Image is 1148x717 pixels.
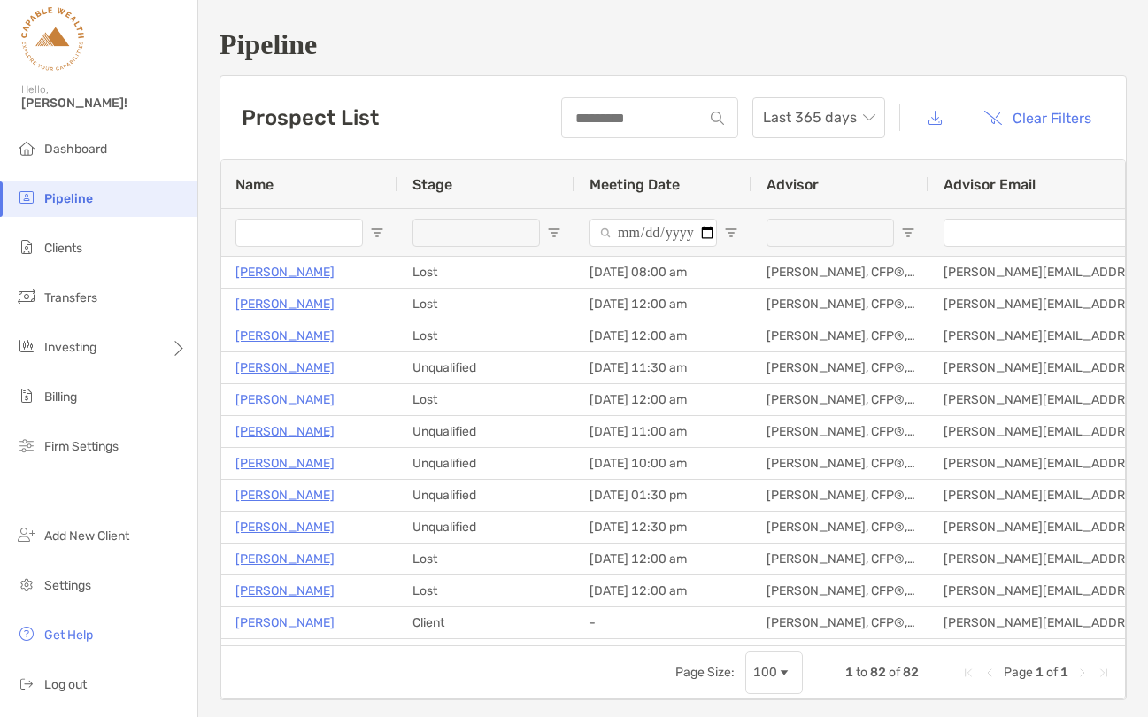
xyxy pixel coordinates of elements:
div: [DATE] 12:00 am [575,289,752,320]
div: Previous Page [982,666,997,680]
a: [PERSON_NAME] [235,325,335,347]
span: Transfers [44,290,97,305]
a: [PERSON_NAME] [235,580,335,602]
div: [PERSON_NAME], CFP®, CIMA, CEPA [752,607,929,638]
span: Last 365 days [763,98,874,137]
div: [DATE] 01:30 pm [575,480,752,511]
h3: Prospect List [242,105,379,130]
div: Unqualified [398,352,575,383]
img: billing icon [16,385,37,406]
span: Pipeline [44,191,93,206]
div: [DATE] 12:00 am [575,575,752,606]
div: [DATE] 12:00 am [575,320,752,351]
a: [PERSON_NAME] [235,548,335,570]
a: [PERSON_NAME] [235,612,335,634]
img: add_new_client icon [16,524,37,545]
div: Lost [398,257,575,288]
span: 1 [1036,665,1044,680]
a: [PERSON_NAME] [235,357,335,379]
div: 100 [753,665,777,680]
div: [DATE] 12:00 am [575,384,752,415]
div: [PERSON_NAME], CFP®, CIMA, CEPA [752,575,929,606]
button: Open Filter Menu [724,226,738,240]
div: [DATE] 12:00 am [575,639,752,670]
div: Client [398,607,575,638]
img: dashboard icon [16,137,37,158]
div: [PERSON_NAME], CFP®, CIMA, CEPA [752,544,929,574]
a: [PERSON_NAME] [235,516,335,538]
img: get-help icon [16,623,37,644]
span: of [1046,665,1058,680]
span: Investing [44,340,96,355]
span: Page [1004,665,1033,680]
span: Meeting Date [589,176,680,193]
span: Name [235,176,274,193]
a: [PERSON_NAME] [235,484,335,506]
div: Lost [398,544,575,574]
img: firm-settings icon [16,435,37,456]
img: input icon [711,112,724,125]
div: [DATE] 08:00 am [575,257,752,288]
span: Add New Client [44,528,129,544]
img: investing icon [16,335,37,357]
div: [PERSON_NAME], CFP®, CIMA, CEPA [752,289,929,320]
span: Clients [44,241,82,256]
div: Unqualified [398,480,575,511]
div: Lost [398,384,575,415]
div: Page Size: [675,665,735,680]
div: [DATE] 10:00 am [575,448,752,479]
div: Unqualified [398,416,575,447]
span: Advisor Email [944,176,1036,193]
input: Meeting Date Filter Input [589,219,717,247]
a: [PERSON_NAME] [235,389,335,411]
button: Open Filter Menu [370,226,384,240]
img: Zoe Logo [21,7,84,71]
div: [PERSON_NAME], CFP®, CIMA, CEPA [752,639,929,670]
div: [PERSON_NAME], CFP®, CIMA, CEPA [752,352,929,383]
button: Clear Filters [970,98,1105,137]
div: First Page [961,666,975,680]
div: [DATE] 12:00 am [575,544,752,574]
img: logout icon [16,673,37,694]
span: Log out [44,677,87,692]
div: [PERSON_NAME], CFP®, CIMA, CEPA [752,320,929,351]
span: Firm Settings [44,439,119,454]
div: Lost [398,575,575,606]
p: [PERSON_NAME] [235,293,335,315]
div: Last Page [1097,666,1111,680]
span: 1 [845,665,853,680]
div: Lost [398,320,575,351]
a: [PERSON_NAME] [235,261,335,283]
span: Stage [412,176,452,193]
a: [PERSON_NAME] [235,420,335,443]
span: 82 [870,665,886,680]
button: Open Filter Menu [901,226,915,240]
span: Get Help [44,628,93,643]
div: - [575,607,752,638]
div: [PERSON_NAME], CFP®, CIMA, CEPA [752,416,929,447]
h1: Pipeline [220,28,1127,61]
img: transfers icon [16,286,37,307]
span: Dashboard [44,142,107,157]
span: 82 [903,665,919,680]
div: Page Size [745,651,803,694]
img: settings icon [16,574,37,595]
input: Name Filter Input [235,219,363,247]
span: to [856,665,867,680]
span: [PERSON_NAME]! [21,96,187,111]
span: Billing [44,389,77,405]
a: [PERSON_NAME] [235,452,335,474]
div: [PERSON_NAME], CFP®, CIMA, CEPA [752,257,929,288]
a: [PERSON_NAME] [235,644,335,666]
div: Lost [398,639,575,670]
